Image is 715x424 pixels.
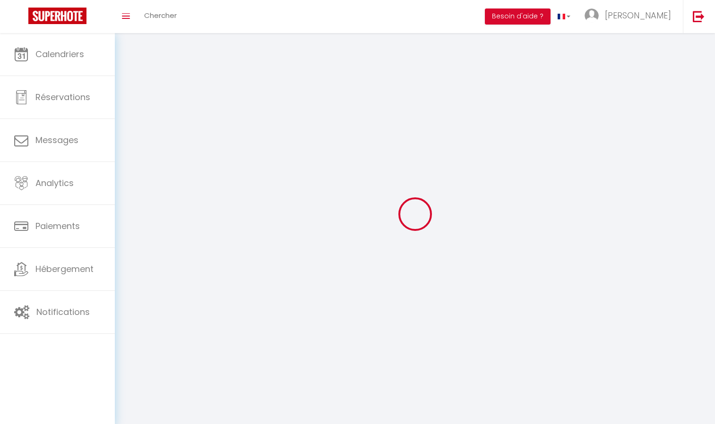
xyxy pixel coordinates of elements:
[35,220,80,232] span: Paiements
[36,306,90,318] span: Notifications
[605,9,671,21] span: [PERSON_NAME]
[144,10,177,20] span: Chercher
[35,48,84,60] span: Calendriers
[485,8,551,25] button: Besoin d'aide ?
[35,134,78,146] span: Messages
[35,263,94,275] span: Hébergement
[35,91,90,103] span: Réservations
[35,177,74,189] span: Analytics
[693,10,705,22] img: logout
[28,8,86,24] img: Super Booking
[585,8,599,23] img: ...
